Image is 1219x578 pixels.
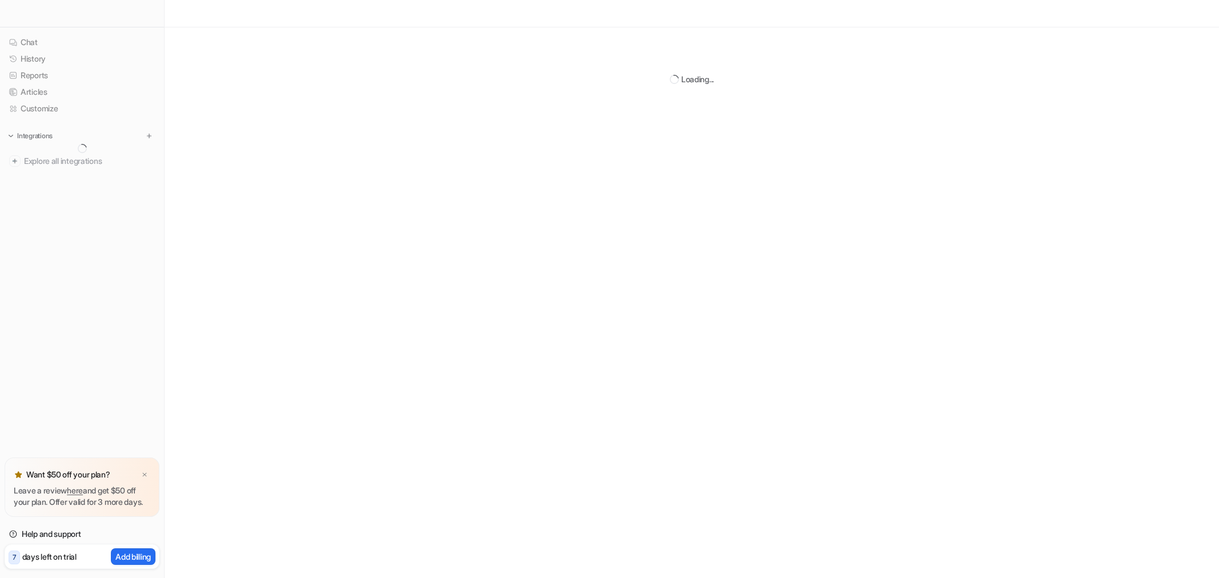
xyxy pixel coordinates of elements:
a: here [67,485,83,495]
a: Explore all integrations [5,153,159,169]
button: Integrations [5,130,56,142]
a: Customize [5,101,159,117]
img: explore all integrations [9,155,21,167]
img: menu_add.svg [145,132,153,140]
a: Reports [5,67,159,83]
p: Leave a review and get $50 off your plan. Offer valid for 3 more days. [14,485,150,508]
p: Add billing [115,551,151,563]
img: star [14,470,23,479]
p: Want $50 off your plan? [26,469,110,480]
button: Add billing [111,548,155,565]
a: Articles [5,84,159,100]
a: History [5,51,159,67]
a: Chat [5,34,159,50]
img: x [141,471,148,479]
p: 7 [13,552,16,563]
p: Integrations [17,131,53,141]
div: Loading... [681,73,714,85]
a: Help and support [5,526,159,542]
p: days left on trial [22,551,77,563]
img: expand menu [7,132,15,140]
span: Explore all integrations [24,152,155,170]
